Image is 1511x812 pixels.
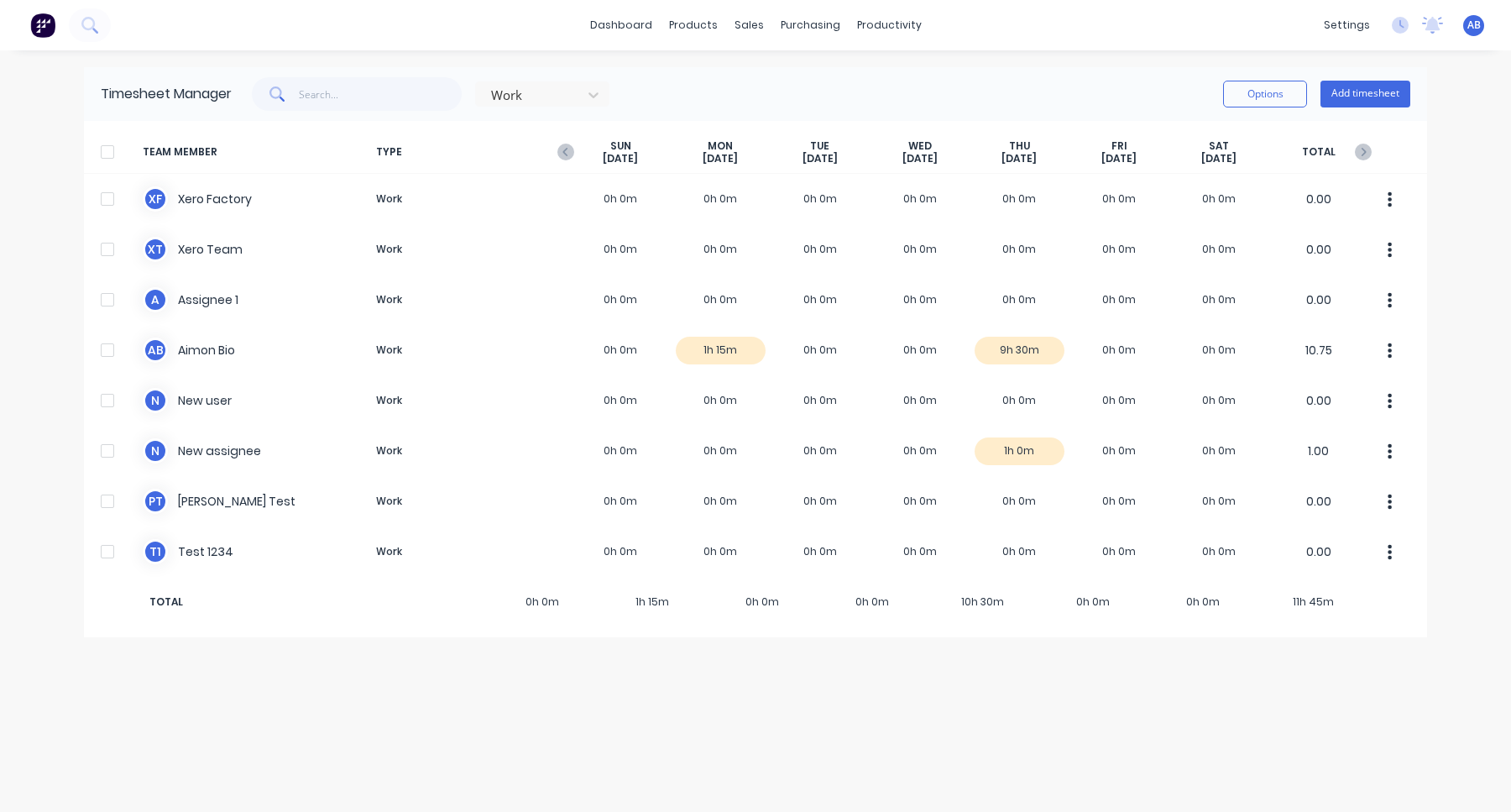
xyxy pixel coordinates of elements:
span: [DATE] [902,152,938,165]
span: 0h 0m [1148,595,1258,610]
span: TOTAL [1268,139,1368,165]
button: Add timesheet [1320,81,1410,107]
span: AB [1467,18,1481,33]
div: sales [726,13,772,38]
span: SUN [610,139,631,153]
span: 0h 0m [487,595,597,610]
span: [DATE] [703,152,738,165]
div: productivity [849,13,930,38]
span: TEAM MEMBER [143,139,369,165]
button: Options [1223,81,1307,107]
span: [DATE] [803,152,838,165]
span: [DATE] [1201,152,1237,165]
span: [DATE] [1101,152,1137,165]
span: THU [1009,139,1030,153]
span: 0h 0m [818,595,928,610]
span: 10h 30m [928,595,1038,610]
div: Timesheet Manager [101,84,232,104]
span: MON [708,139,733,153]
div: settings [1315,13,1378,38]
span: TOTAL [143,595,369,610]
div: products [661,13,726,38]
span: TUE [810,139,829,153]
input: Search... [299,77,463,111]
span: 11h 45m [1258,595,1368,610]
div: purchasing [772,13,849,38]
img: Factory [30,13,55,38]
span: SAT [1209,139,1229,153]
span: FRI [1111,139,1127,153]
span: 0h 0m [1038,595,1148,610]
span: 0h 0m [708,595,818,610]
span: [DATE] [603,152,638,165]
span: [DATE] [1001,152,1037,165]
span: TYPE [369,139,571,165]
span: 1h 15m [597,595,707,610]
span: WED [908,139,932,153]
a: dashboard [582,13,661,38]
